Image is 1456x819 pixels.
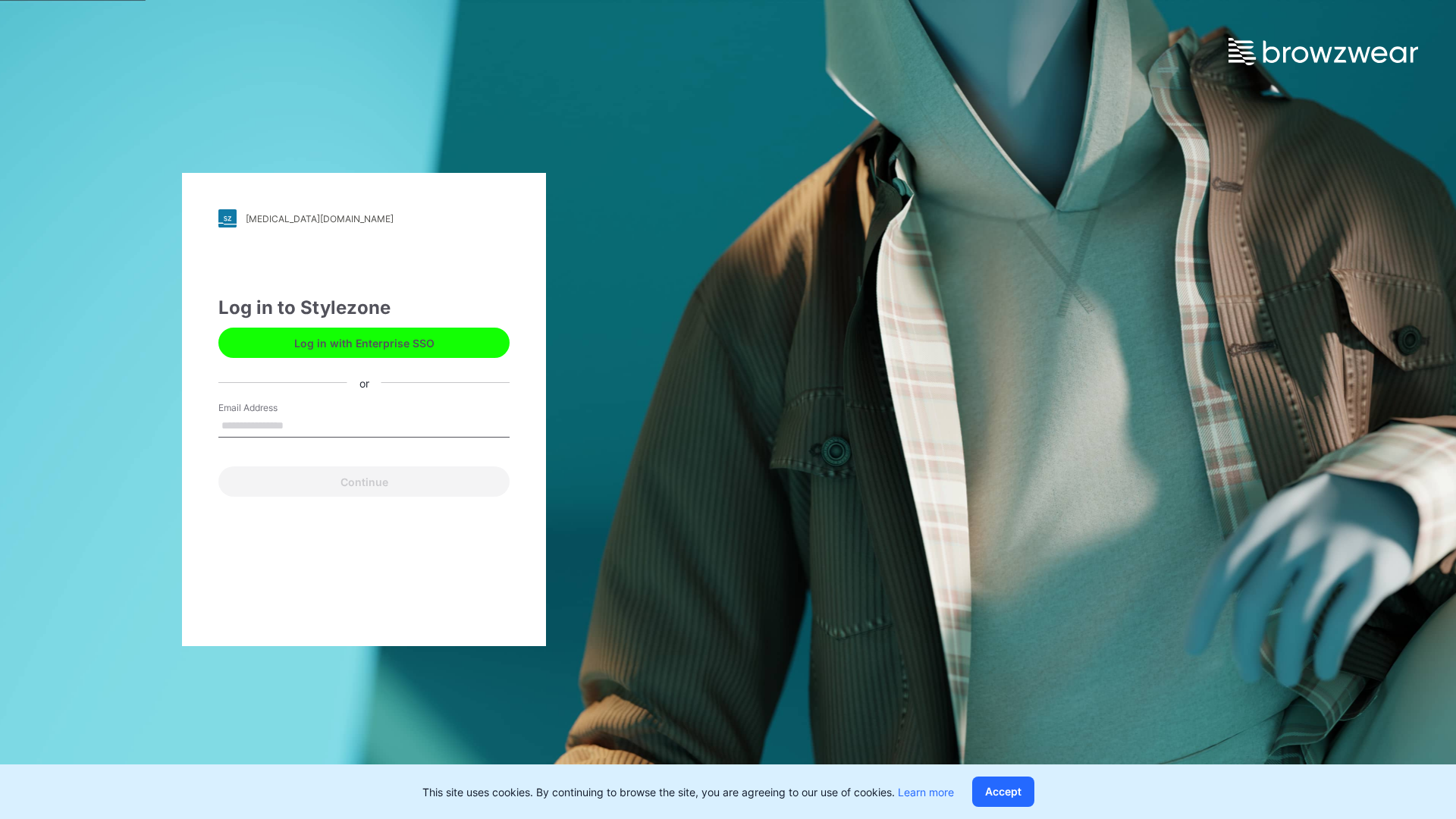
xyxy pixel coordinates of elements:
[218,328,510,358] button: Log in with Enterprise SSO
[218,209,237,227] img: stylezone-logo.562084cfcfab977791bfbf7441f1a819.svg
[1228,38,1418,65] img: browzwear-logo.e42bd6dac1945053ebaf764b6aa21510.svg
[218,401,325,415] label: Email Address
[972,777,1034,807] button: Accept
[422,784,954,800] p: This site uses cookies. By continuing to browse the site, you are agreeing to our use of cookies.
[347,375,381,391] div: or
[246,213,394,224] div: [MEDICAL_DATA][DOMAIN_NAME]
[218,294,510,322] div: Log in to Stylezone
[898,786,954,799] a: Learn more
[218,209,510,227] a: [MEDICAL_DATA][DOMAIN_NAME]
